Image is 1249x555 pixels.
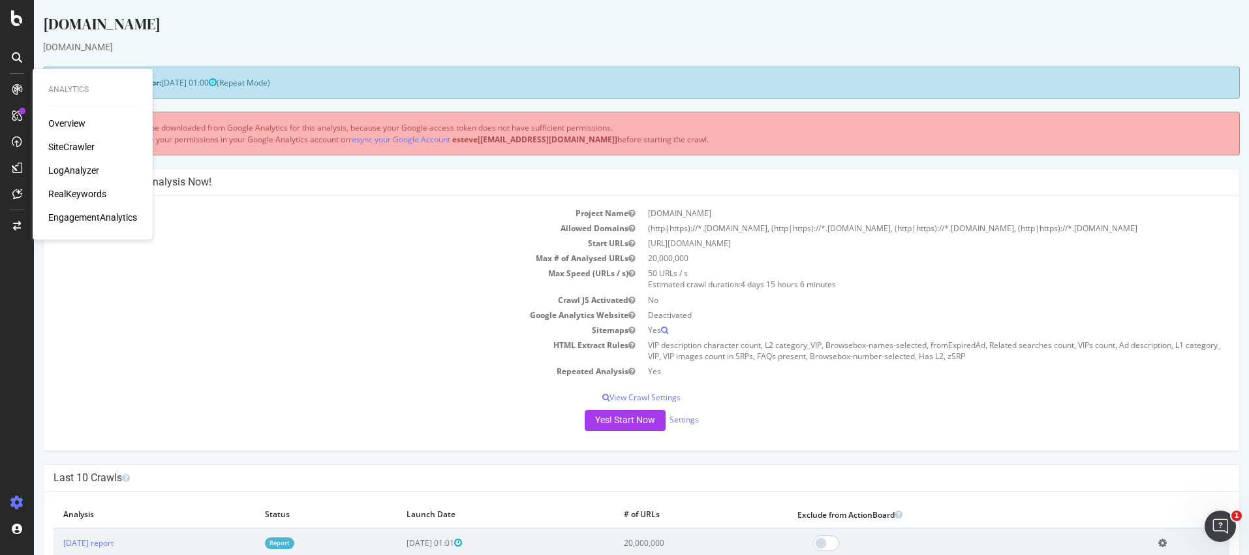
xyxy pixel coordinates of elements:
a: Report [231,537,260,548]
a: [DATE] report [29,537,80,548]
th: Analysis [20,501,221,528]
span: 4 days 15 hours 6 minutes [707,279,802,290]
td: Google Analytics Website [20,308,608,323]
th: Status [221,501,363,528]
strong: Next Launch Scheduled for: [20,77,127,88]
td: Allowed Domains [20,221,608,236]
a: resync your Google Account [315,134,416,145]
td: 20,000,000 [608,251,1195,266]
div: Analytics [48,84,137,95]
td: Yes [608,323,1195,338]
iframe: Intercom live chat [1205,511,1236,542]
td: Deactivated [608,308,1195,323]
h4: Last 10 Crawls [20,471,1195,484]
td: Start URLs [20,236,608,251]
a: LogAnalyzer [48,164,99,177]
b: esteve[[EMAIL_ADDRESS][DOMAIN_NAME]] [418,134,583,145]
td: Max # of Analysed URLs [20,251,608,266]
td: [URL][DOMAIN_NAME] [608,236,1195,251]
td: VIP description character count, L2 category_VIP, Browsebox-names-selected, fromExpiredAd, Relate... [608,338,1195,364]
td: (http|https)://*.[DOMAIN_NAME], (http|https)://*.[DOMAIN_NAME], (http|https)://*.[DOMAIN_NAME], (... [608,221,1195,236]
th: # of URLs [580,501,754,528]
span: 1 [1231,511,1242,521]
td: 50 URLs / s Estimated crawl duration: [608,266,1195,292]
div: (Repeat Mode) [9,67,1206,99]
td: [DOMAIN_NAME] [608,206,1195,221]
th: Exclude from ActionBoard [754,501,1114,528]
td: Sitemaps [20,323,608,338]
button: Yes! Start Now [551,410,632,431]
td: No [608,293,1195,308]
td: Project Name [20,206,608,221]
th: Launch Date [363,501,580,528]
a: EngagementAnalytics [48,211,137,224]
div: [DOMAIN_NAME] [9,13,1206,40]
td: Yes [608,364,1195,379]
a: Overview [48,117,85,130]
a: Settings [636,414,665,425]
div: [DOMAIN_NAME] [9,40,1206,54]
div: Visit information will not be downloaded from Google Analytics for this analysis, because your Go... [9,112,1206,155]
span: [DATE] 01:01 [373,537,428,548]
td: HTML Extract Rules [20,338,608,364]
a: RealKeywords [48,187,106,200]
td: Repeated Analysis [20,364,608,379]
p: View Crawl Settings [20,392,1195,403]
h4: Configure your New Analysis Now! [20,176,1195,189]
td: Max Speed (URLs / s) [20,266,608,292]
td: Crawl JS Activated [20,293,608,308]
a: SiteCrawler [48,140,95,153]
span: [DATE] 01:00 [127,77,183,88]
